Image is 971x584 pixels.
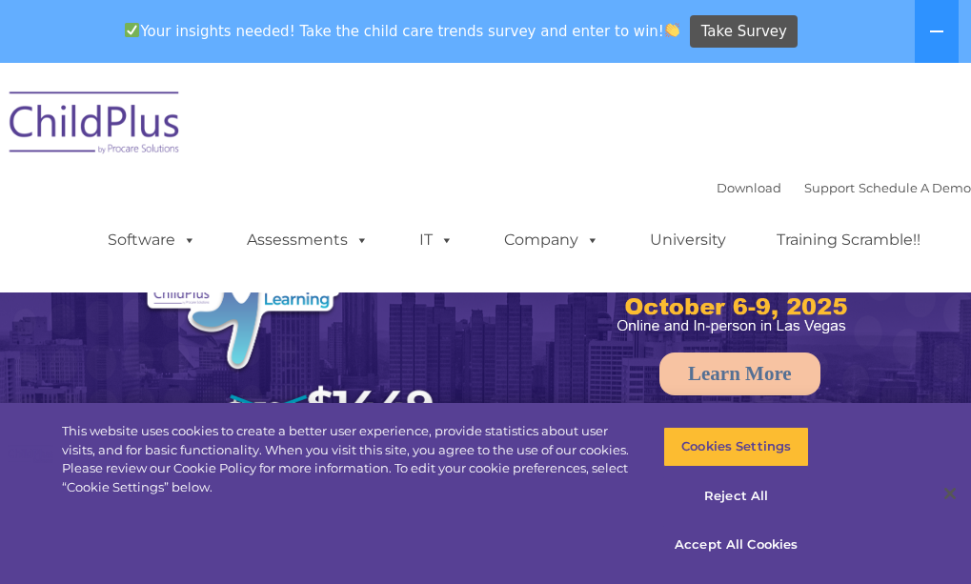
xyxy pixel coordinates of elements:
[89,221,215,259] a: Software
[659,352,820,395] a: Learn More
[62,422,635,496] div: This website uses cookies to create a better user experience, provide statistics about user visit...
[690,15,798,49] a: Take Survey
[663,427,809,467] button: Cookies Settings
[717,180,781,195] a: Download
[804,180,855,195] a: Support
[117,12,688,50] span: Your insights needed! Take the child care trends survey and enter to win!
[125,23,139,37] img: ✅
[228,221,388,259] a: Assessments
[665,23,679,37] img: 👏
[717,180,971,195] font: |
[663,525,809,565] button: Accept All Cookies
[663,476,809,516] button: Reject All
[400,221,473,259] a: IT
[631,221,745,259] a: University
[859,180,971,195] a: Schedule A Demo
[701,15,787,49] span: Take Survey
[485,221,618,259] a: Company
[929,473,971,514] button: Close
[758,221,940,259] a: Training Scramble!!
